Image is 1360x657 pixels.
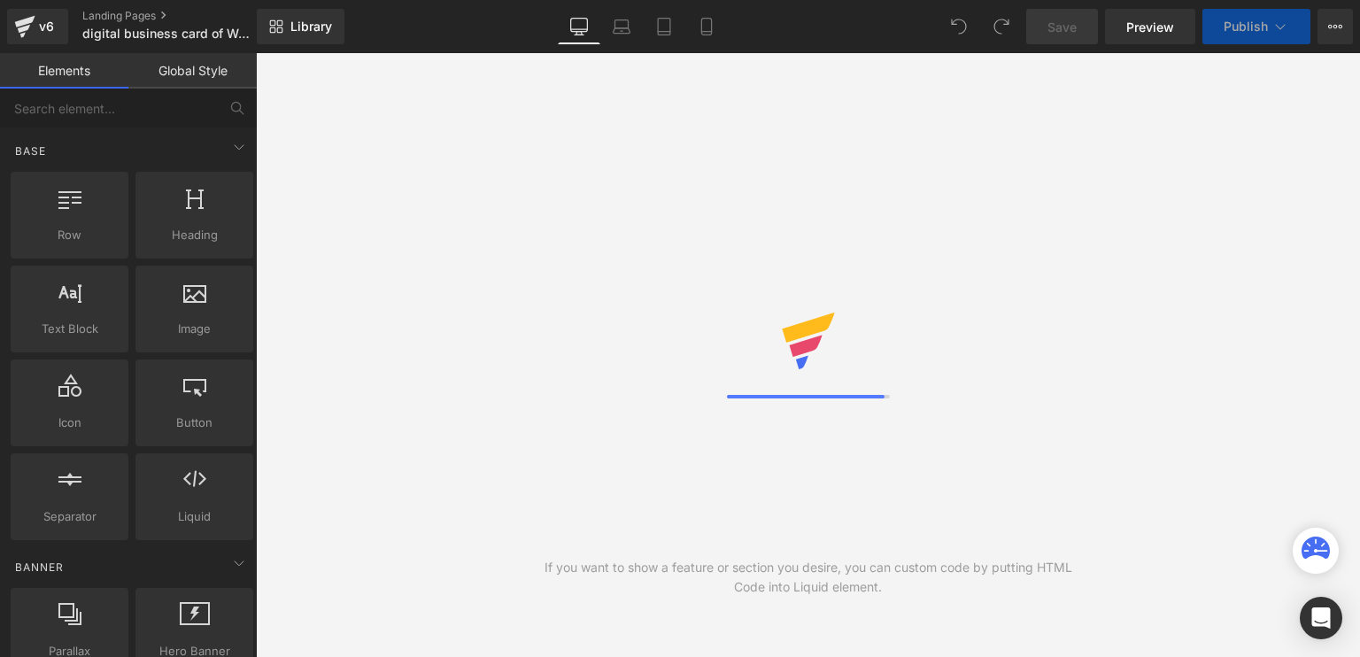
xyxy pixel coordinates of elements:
span: Icon [16,414,123,432]
button: More [1317,9,1353,44]
span: Publish [1224,19,1268,34]
a: New Library [257,9,344,44]
span: Banner [13,559,66,576]
span: Text Block [16,320,123,338]
span: Library [290,19,332,35]
span: Liquid [141,507,248,526]
a: v6 [7,9,68,44]
a: Mobile [685,9,728,44]
div: v6 [35,15,58,38]
span: Button [141,414,248,432]
span: Separator [16,507,123,526]
a: Landing Pages [82,9,286,23]
span: digital business card of WendyT [82,27,252,41]
a: Desktop [558,9,600,44]
span: Row [16,226,123,244]
a: Tablet [643,9,685,44]
a: Laptop [600,9,643,44]
span: Image [141,320,248,338]
button: Publish [1202,9,1310,44]
button: Undo [941,9,977,44]
div: Open Intercom Messenger [1300,597,1342,639]
button: Redo [984,9,1019,44]
a: Preview [1105,9,1195,44]
span: Save [1047,18,1077,36]
a: Global Style [128,53,257,89]
div: If you want to show a feature or section you desire, you can custom code by putting HTML Code int... [532,558,1085,597]
span: Preview [1126,18,1174,36]
span: Base [13,143,48,159]
span: Heading [141,226,248,244]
